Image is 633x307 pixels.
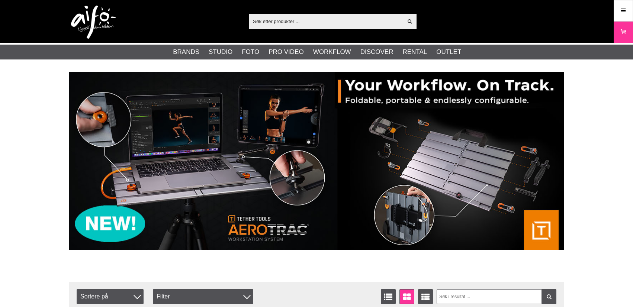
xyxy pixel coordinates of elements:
a: Discover [360,47,393,57]
a: Filter [542,289,556,304]
div: Filter [153,289,253,304]
a: Brands [173,47,199,57]
span: Sortere på [77,289,144,304]
a: Vis liste [381,289,396,304]
a: Utvidet liste [418,289,433,304]
img: Ad:007 banner-header-aerotrac-1390x500.jpg [69,72,564,250]
a: Vindusvisning [399,289,414,304]
a: Rental [402,47,427,57]
a: Outlet [436,47,461,57]
a: Workflow [313,47,351,57]
input: Søk i resultat ... [437,289,557,304]
a: Foto [242,47,259,57]
img: logo.png [71,6,116,39]
input: Søk etter produkter ... [249,16,403,27]
a: Studio [209,47,232,57]
a: Pro Video [269,47,303,57]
